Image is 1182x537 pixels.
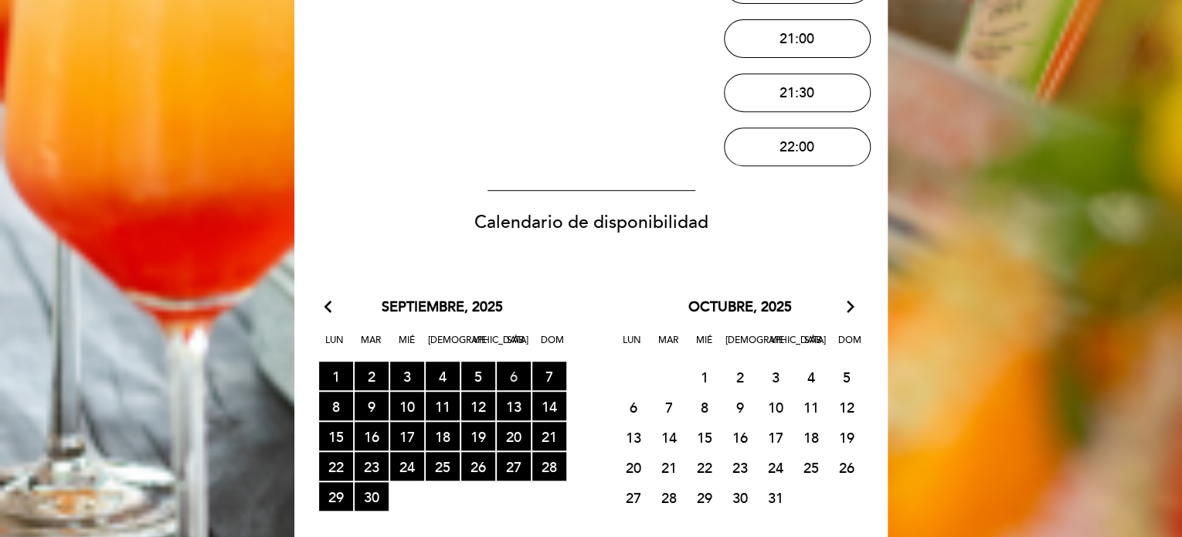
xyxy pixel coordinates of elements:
[794,393,828,421] span: 11
[392,332,423,361] span: Mié
[537,332,568,361] span: Dom
[355,332,386,361] span: Mar
[723,483,757,512] span: 30
[390,452,424,481] span: 24
[428,332,459,361] span: [DEMOGRAPHIC_DATA]
[324,297,338,318] i: arrow_back_ios
[762,332,793,361] span: Vie
[759,362,793,391] span: 3
[532,452,566,481] span: 28
[616,423,650,451] span: 13
[830,362,864,391] span: 5
[319,362,353,390] span: 1
[426,422,460,450] span: 18
[688,483,722,512] span: 29
[426,362,460,390] span: 4
[355,392,389,420] span: 9
[723,423,757,451] span: 16
[723,393,757,421] span: 9
[759,423,793,451] span: 17
[830,393,864,421] span: 12
[319,422,353,450] span: 15
[688,297,792,318] span: octubre, 2025
[319,452,353,481] span: 22
[616,332,647,361] span: Lun
[426,392,460,420] span: 11
[319,392,353,420] span: 8
[355,482,389,511] span: 30
[390,422,424,450] span: 17
[830,453,864,481] span: 26
[532,422,566,450] span: 21
[464,332,495,361] span: Vie
[532,392,566,420] span: 14
[461,422,495,450] span: 19
[830,423,864,451] span: 19
[688,423,722,451] span: 15
[355,422,389,450] span: 16
[794,453,828,481] span: 25
[501,332,532,361] span: Sáb
[461,362,495,390] span: 5
[616,483,650,512] span: 27
[497,392,531,420] span: 13
[724,19,871,58] button: 21:00
[688,362,722,391] span: 1
[497,422,531,450] span: 20
[794,362,828,391] span: 4
[724,73,871,112] button: 21:30
[497,452,531,481] span: 27
[426,452,460,481] span: 25
[798,332,829,361] span: Sáb
[725,332,756,361] span: [DEMOGRAPHIC_DATA]
[688,453,722,481] span: 22
[390,362,424,390] span: 3
[390,392,424,420] span: 10
[652,393,686,421] span: 7
[723,362,757,391] span: 2
[355,452,389,481] span: 23
[616,393,650,421] span: 6
[688,393,722,421] span: 8
[382,297,503,318] span: septiembre, 2025
[652,483,686,512] span: 28
[532,362,566,390] span: 7
[355,362,389,390] span: 2
[653,332,684,361] span: Mar
[834,332,865,361] span: Dom
[794,423,828,451] span: 18
[497,362,531,390] span: 6
[689,332,720,361] span: Mié
[844,297,858,318] i: arrow_forward_ios
[759,483,793,512] span: 31
[723,453,757,481] span: 23
[759,393,793,421] span: 10
[759,453,793,481] span: 24
[724,127,871,166] button: 22:00
[319,482,353,511] span: 29
[461,452,495,481] span: 26
[652,453,686,481] span: 21
[474,212,708,233] span: Calendario de disponibilidad
[319,332,350,361] span: Lun
[652,423,686,451] span: 14
[461,392,495,420] span: 12
[616,453,650,481] span: 20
